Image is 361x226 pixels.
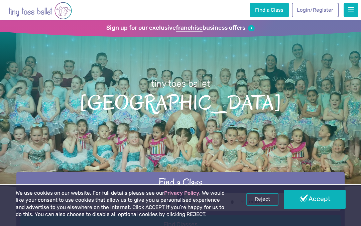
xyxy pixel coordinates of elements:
[292,3,339,17] a: Login/Register
[151,78,210,89] small: tiny toes ballet
[20,176,340,189] h2: Find a Class
[176,24,203,32] strong: franchise
[246,193,278,206] a: Reject
[284,190,345,209] a: Accept
[8,1,72,20] img: tiny toes ballet
[11,90,350,114] span: [GEOGRAPHIC_DATA]
[164,190,199,196] a: Privacy Policy
[16,190,230,218] p: We use cookies on our website. For full details please see our . We would like your consent to us...
[250,3,289,17] a: Find a Class
[106,24,254,32] a: Sign up for our exclusivefranchisebusiness offers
